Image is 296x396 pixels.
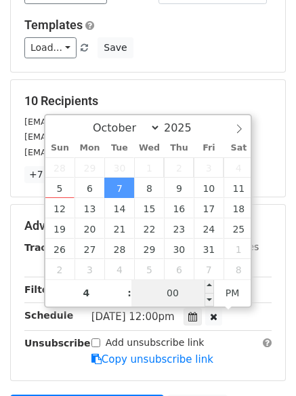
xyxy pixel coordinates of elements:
input: Year [161,121,209,134]
span: October 24, 2025 [194,218,224,239]
span: October 11, 2025 [224,178,253,198]
span: September 30, 2025 [104,157,134,178]
a: Copy unsubscribe link [91,353,213,365]
span: October 15, 2025 [134,198,164,218]
span: October 19, 2025 [45,218,75,239]
strong: Schedule [24,310,73,321]
span: October 21, 2025 [104,218,134,239]
span: November 6, 2025 [164,259,194,279]
span: October 4, 2025 [224,157,253,178]
span: October 17, 2025 [194,198,224,218]
strong: Unsubscribe [24,338,91,349]
small: [EMAIL_ADDRESS][DOMAIN_NAME] [24,132,175,142]
span: October 5, 2025 [45,178,75,198]
span: November 3, 2025 [75,259,104,279]
span: October 13, 2025 [75,198,104,218]
span: October 10, 2025 [194,178,224,198]
span: Thu [164,144,194,153]
button: Save [98,37,133,58]
span: October 22, 2025 [134,218,164,239]
span: [DATE] 12:00pm [91,311,175,323]
span: October 18, 2025 [224,198,253,218]
input: Minute [131,279,214,306]
a: Load... [24,37,77,58]
span: October 3, 2025 [194,157,224,178]
span: November 2, 2025 [45,259,75,279]
a: +7 more [24,166,75,183]
span: October 7, 2025 [104,178,134,198]
span: October 20, 2025 [75,218,104,239]
iframe: Chat Widget [228,331,296,396]
span: October 27, 2025 [75,239,104,259]
span: October 30, 2025 [164,239,194,259]
label: Add unsubscribe link [106,336,205,350]
span: Mon [75,144,104,153]
span: November 5, 2025 [134,259,164,279]
span: Tue [104,144,134,153]
h5: Advanced [24,218,272,233]
span: September 29, 2025 [75,157,104,178]
small: [EMAIL_ADDRESS][DOMAIN_NAME] [24,117,175,127]
span: November 8, 2025 [224,259,253,279]
h5: 10 Recipients [24,94,272,108]
span: October 8, 2025 [134,178,164,198]
span: October 14, 2025 [104,198,134,218]
span: October 6, 2025 [75,178,104,198]
span: October 28, 2025 [104,239,134,259]
span: Fri [194,144,224,153]
span: October 9, 2025 [164,178,194,198]
span: October 1, 2025 [134,157,164,178]
a: Templates [24,18,83,32]
span: October 23, 2025 [164,218,194,239]
span: October 31, 2025 [194,239,224,259]
span: November 7, 2025 [194,259,224,279]
small: [EMAIL_ADDRESS][DOMAIN_NAME] [24,147,175,157]
span: November 1, 2025 [224,239,253,259]
span: Sat [224,144,253,153]
span: October 2, 2025 [164,157,194,178]
span: November 4, 2025 [104,259,134,279]
strong: Tracking [24,242,70,253]
input: Hour [45,279,128,306]
span: Wed [134,144,164,153]
span: October 12, 2025 [45,198,75,218]
span: September 28, 2025 [45,157,75,178]
span: October 16, 2025 [164,198,194,218]
span: October 25, 2025 [224,218,253,239]
strong: Filters [24,284,59,295]
span: Sun [45,144,75,153]
span: : [127,279,131,306]
span: Click to toggle [214,279,251,306]
span: October 29, 2025 [134,239,164,259]
span: October 26, 2025 [45,239,75,259]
